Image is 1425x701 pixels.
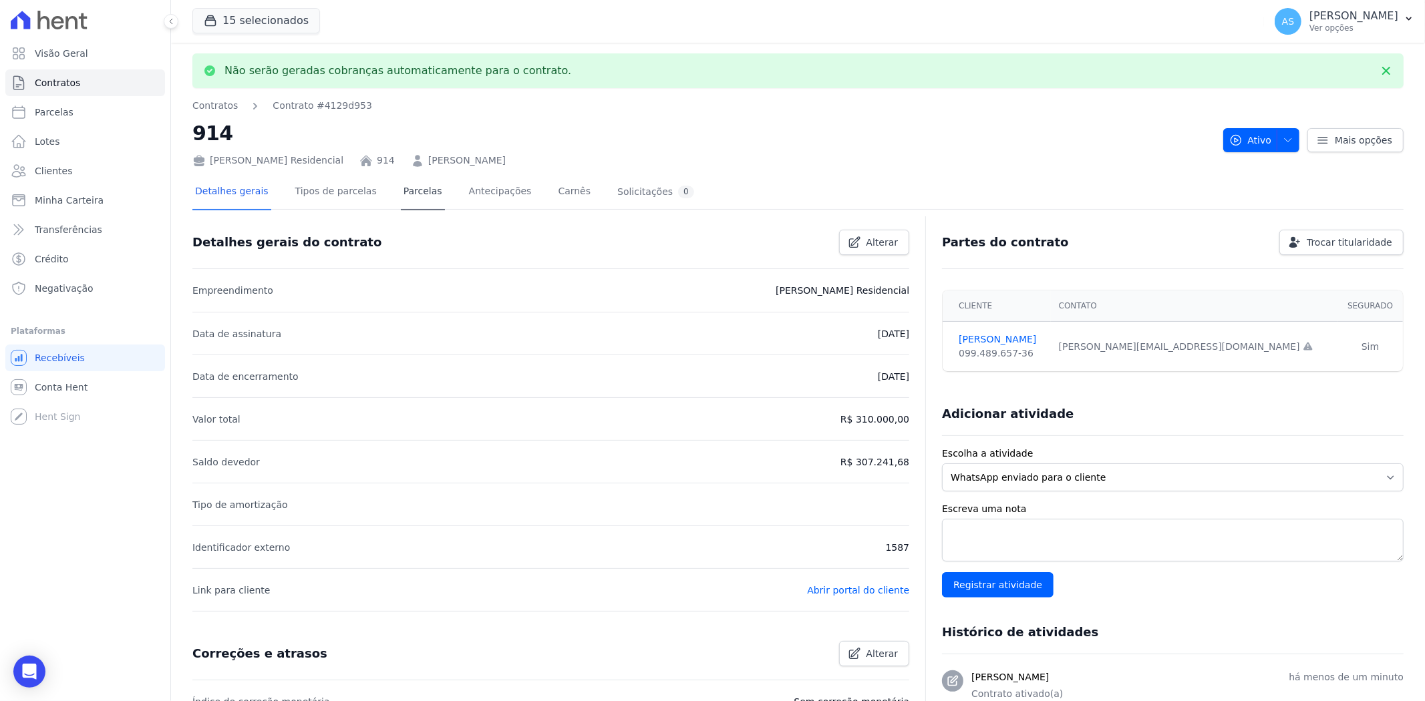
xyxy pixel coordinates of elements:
[1309,9,1398,23] p: [PERSON_NAME]
[192,454,260,470] p: Saldo devedor
[35,47,88,60] span: Visão Geral
[942,572,1054,598] input: Registrar atividade
[35,164,72,178] span: Clientes
[192,234,381,250] h3: Detalhes gerais do contrato
[1282,17,1294,26] span: AS
[942,502,1404,516] label: Escreva uma nota
[5,344,165,371] a: Recebíveis
[615,175,697,210] a: Solicitações0
[1223,128,1300,152] button: Ativo
[5,69,165,96] a: Contratos
[5,128,165,155] a: Lotes
[5,99,165,126] a: Parcelas
[1309,23,1398,33] p: Ver opções
[959,346,1043,361] div: 099.489.657-36
[35,105,73,119] span: Parcelas
[5,246,165,272] a: Crédito
[192,118,1213,148] h2: 914
[192,282,273,298] p: Empreendimento
[5,216,165,243] a: Transferências
[192,99,238,113] a: Contratos
[35,223,102,236] span: Transferências
[776,282,909,298] p: [PERSON_NAME] Residencial
[13,656,45,688] div: Open Intercom Messenger
[555,175,593,210] a: Carnês
[35,76,80,89] span: Contratos
[377,154,395,168] a: 914
[1279,230,1404,255] a: Trocar titularidade
[5,187,165,214] a: Minha Carteira
[5,158,165,184] a: Clientes
[959,332,1043,346] a: [PERSON_NAME]
[866,236,899,249] span: Alterar
[11,323,160,339] div: Plataformas
[293,175,379,210] a: Tipos de parcelas
[886,539,910,555] p: 1587
[192,326,281,342] p: Data de assinatura
[1307,128,1404,152] a: Mais opções
[1289,670,1404,684] p: há menos de um minuto
[840,454,909,470] p: R$ 307.241,68
[1307,236,1392,249] span: Trocar titularidade
[807,585,909,596] a: Abrir portal do cliente
[942,234,1069,250] h3: Partes do contrato
[678,186,694,198] div: 0
[35,282,94,295] span: Negativação
[35,194,104,207] span: Minha Carteira
[35,351,85,365] span: Recebíveis
[1337,322,1403,372] td: Sim
[971,670,1049,684] h3: [PERSON_NAME]
[5,275,165,302] a: Negativação
[192,8,320,33] button: 15 selecionados
[192,497,288,513] p: Tipo de amortização
[192,411,241,427] p: Valor total
[839,230,910,255] a: Alterar
[192,369,299,385] p: Data de encerramento
[192,99,1213,113] nav: Breadcrumb
[466,175,534,210] a: Antecipações
[839,641,910,666] a: Alterar
[878,369,909,385] p: [DATE]
[192,154,343,168] div: [PERSON_NAME] Residencial
[971,687,1404,701] p: Contrato ativado(a)
[1335,134,1392,147] span: Mais opções
[5,374,165,401] a: Conta Hent
[192,582,270,598] p: Link para cliente
[35,135,60,148] span: Lotes
[428,154,506,168] a: [PERSON_NAME]
[1059,340,1330,354] div: [PERSON_NAME][EMAIL_ADDRESS][DOMAIN_NAME]
[878,326,909,342] p: [DATE]
[617,186,694,198] div: Solicitações
[1051,290,1338,322] th: Contato
[866,647,899,660] span: Alterar
[401,175,445,210] a: Parcelas
[35,252,69,266] span: Crédito
[273,99,372,113] a: Contrato #4129d953
[943,290,1051,322] th: Cliente
[942,447,1404,461] label: Escolha a atividade
[192,175,271,210] a: Detalhes gerais
[5,40,165,67] a: Visão Geral
[192,539,290,555] p: Identificador externo
[192,99,372,113] nav: Breadcrumb
[192,646,327,662] h3: Correções e atrasos
[224,64,571,77] p: Não serão geradas cobranças automaticamente para o contrato.
[1229,128,1272,152] span: Ativo
[942,624,1098,640] h3: Histórico de atividades
[840,411,909,427] p: R$ 310.000,00
[1264,3,1425,40] button: AS [PERSON_NAME] Ver opções
[1337,290,1403,322] th: Segurado
[942,406,1074,422] h3: Adicionar atividade
[35,381,88,394] span: Conta Hent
